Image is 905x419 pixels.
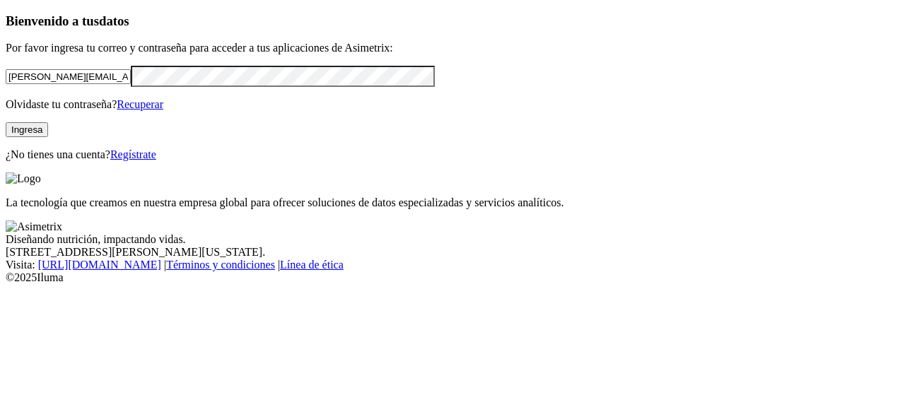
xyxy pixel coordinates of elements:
div: [STREET_ADDRESS][PERSON_NAME][US_STATE]. [6,246,899,259]
a: Línea de ética [280,259,344,271]
a: Regístrate [110,148,156,160]
div: Diseñando nutrición, impactando vidas. [6,233,899,246]
div: Visita : | | [6,259,899,271]
p: ¿No tienes una cuenta? [6,148,899,161]
a: Recuperar [117,98,163,110]
a: Términos y condiciones [166,259,275,271]
span: datos [99,13,129,28]
input: Tu correo [6,69,131,84]
img: Asimetrix [6,220,62,233]
img: Logo [6,172,41,185]
p: La tecnología que creamos en nuestra empresa global para ofrecer soluciones de datos especializad... [6,196,899,209]
div: © 2025 Iluma [6,271,899,284]
p: Olvidaste tu contraseña? [6,98,899,111]
h3: Bienvenido a tus [6,13,899,29]
a: [URL][DOMAIN_NAME] [38,259,161,271]
p: Por favor ingresa tu correo y contraseña para acceder a tus aplicaciones de Asimetrix: [6,42,899,54]
button: Ingresa [6,122,48,137]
